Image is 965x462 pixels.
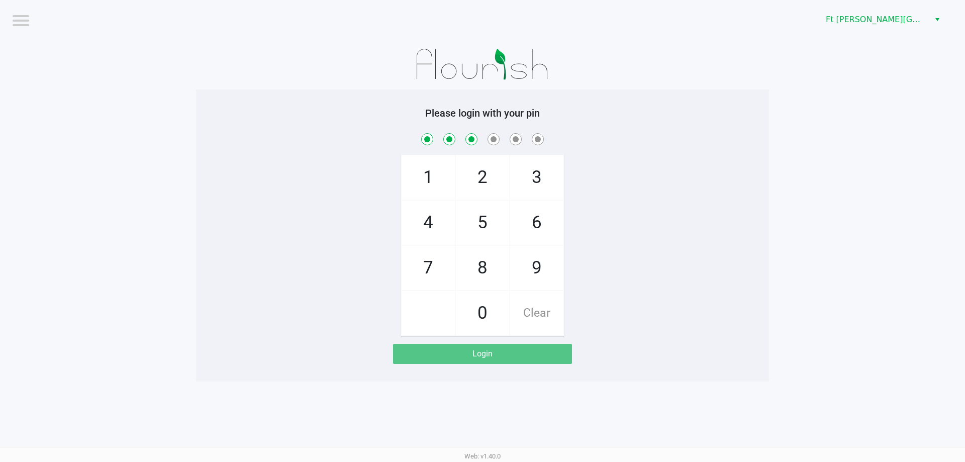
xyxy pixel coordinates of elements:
span: Web: v1.40.0 [464,452,501,460]
span: 9 [510,246,563,290]
span: 7 [402,246,455,290]
span: Clear [510,291,563,335]
span: Ft [PERSON_NAME][GEOGRAPHIC_DATA] [826,14,924,26]
button: Select [930,11,944,29]
span: 2 [456,155,509,200]
span: 5 [456,201,509,245]
span: 1 [402,155,455,200]
span: 0 [456,291,509,335]
span: 8 [456,246,509,290]
span: 4 [402,201,455,245]
span: 6 [510,201,563,245]
span: 3 [510,155,563,200]
h5: Please login with your pin [204,107,761,119]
